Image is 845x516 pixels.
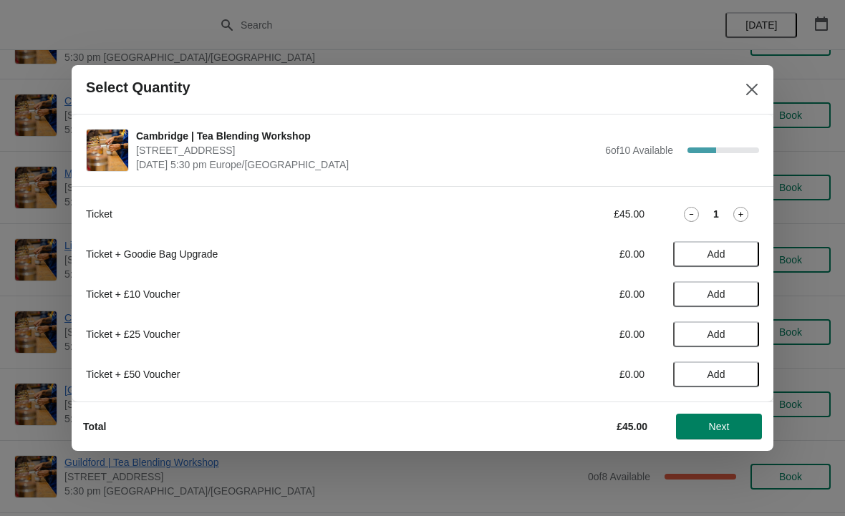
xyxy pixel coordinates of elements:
div: £0.00 [512,367,644,381]
button: Close [739,77,765,102]
div: £45.00 [512,207,644,221]
button: Add [673,281,759,307]
img: Cambridge | Tea Blending Workshop | 8-9 Green Street, Cambridge, CB2 3JU | September 21 | 5:30 pm... [87,130,128,171]
div: £0.00 [512,247,644,261]
div: Ticket [86,207,483,221]
button: Add [673,241,759,267]
div: £0.00 [512,327,644,341]
div: Ticket + £10 Voucher [86,287,483,301]
div: Ticket + £25 Voucher [86,327,483,341]
div: Ticket + £50 Voucher [86,367,483,381]
button: Next [676,414,762,439]
span: Add [708,328,725,340]
span: 6 of 10 Available [605,145,673,156]
span: Add [708,288,725,300]
button: Add [673,321,759,347]
span: Add [708,248,725,260]
button: Add [673,361,759,387]
div: Ticket + Goodie Bag Upgrade [86,247,483,261]
span: Add [708,369,725,380]
strong: £45.00 [617,421,647,432]
span: Cambridge | Tea Blending Workshop [136,129,598,143]
span: [DATE] 5:30 pm Europe/[GEOGRAPHIC_DATA] [136,157,598,172]
h2: Select Quantity [86,79,190,96]
strong: Total [83,421,106,432]
span: [STREET_ADDRESS] [136,143,598,157]
span: Next [709,421,730,432]
div: £0.00 [512,287,644,301]
strong: 1 [713,207,719,221]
